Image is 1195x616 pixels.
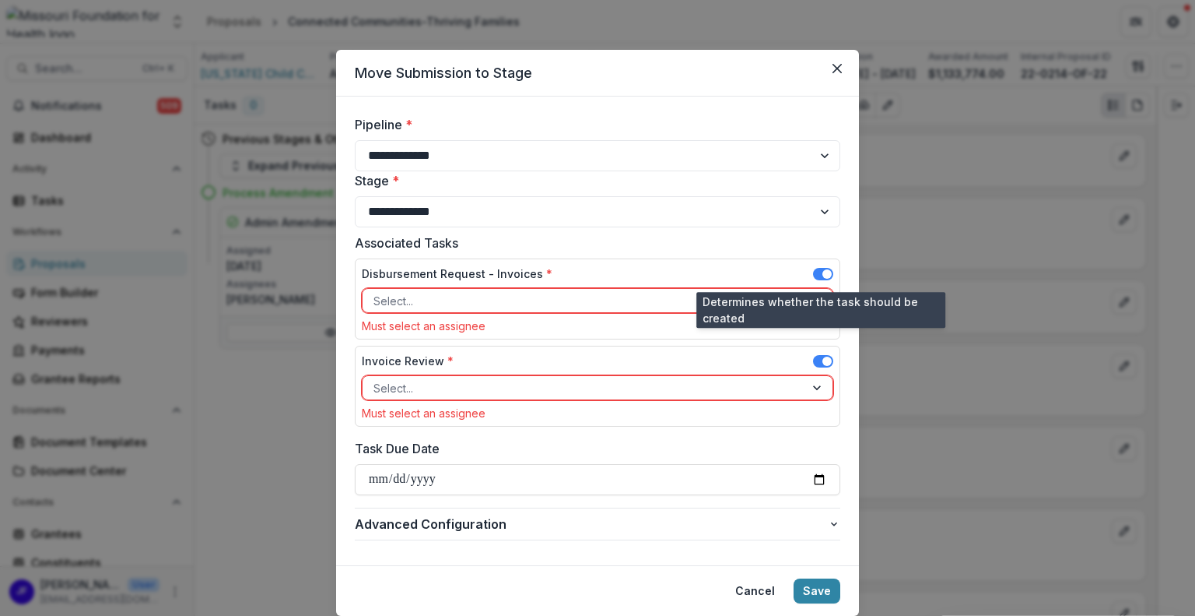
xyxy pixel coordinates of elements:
[355,509,840,540] button: Advanced Configuration
[336,50,859,97] header: Move Submission to Stage
[726,579,784,604] button: Cancel
[794,579,840,604] button: Save
[362,353,454,369] label: Invoice Review
[355,234,831,252] label: Associated Tasks
[355,439,831,458] label: Task Due Date
[355,171,831,190] label: Stage
[362,407,833,420] div: Must select an assignee
[355,115,831,134] label: Pipeline
[825,56,850,81] button: Close
[362,319,833,333] div: Must select an assignee
[362,266,552,282] label: Disbursement Request - Invoices
[355,515,828,533] span: Advanced Configuration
